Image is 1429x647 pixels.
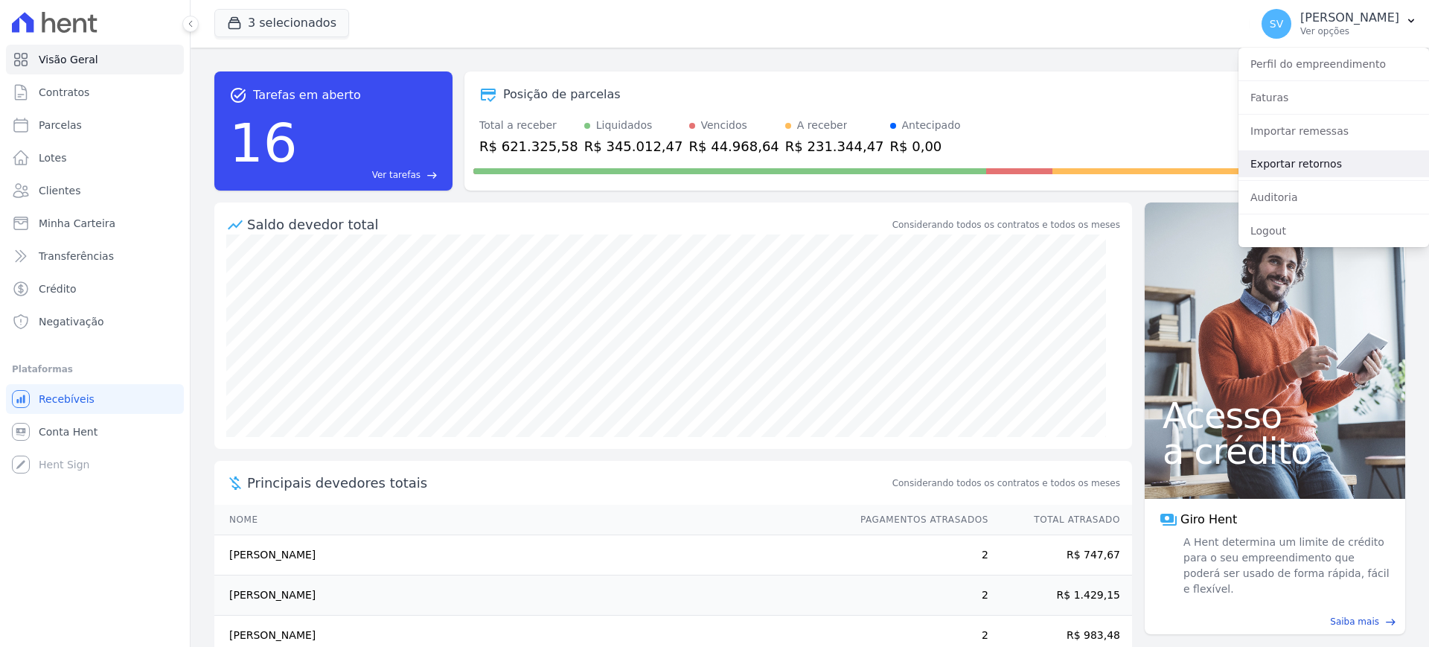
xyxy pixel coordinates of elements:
[214,535,846,576] td: [PERSON_NAME]
[6,307,184,337] a: Negativação
[1180,535,1390,597] span: A Hent determina um limite de crédito para o seu empreendimento que poderá ser usado de forma ráp...
[1300,25,1399,37] p: Ver opções
[6,274,184,304] a: Crédito
[6,208,184,238] a: Minha Carteira
[989,576,1132,616] td: R$ 1.429,15
[304,168,438,182] a: Ver tarefas east
[1238,51,1429,77] a: Perfil do empreendimento
[1330,615,1379,628] span: Saiba mais
[247,214,889,235] div: Saldo devedor total
[797,118,848,133] div: A receber
[479,136,578,156] div: R$ 621.325,58
[6,417,184,447] a: Conta Hent
[584,136,683,156] div: R$ 345.012,47
[214,9,349,37] button: 3 selecionados
[846,505,989,535] th: Pagamentos Atrasados
[892,218,1120,232] div: Considerando todos os contratos e todos os meses
[253,86,361,104] span: Tarefas em aberto
[1238,84,1429,111] a: Faturas
[39,183,80,198] span: Clientes
[12,360,178,378] div: Plataformas
[39,281,77,296] span: Crédito
[1385,616,1396,628] span: east
[229,104,298,182] div: 16
[6,77,184,107] a: Contratos
[6,176,184,205] a: Clientes
[426,170,438,181] span: east
[892,477,1120,490] span: Considerando todos os contratos e todos os meses
[39,314,104,329] span: Negativação
[785,136,884,156] div: R$ 231.344,47
[846,576,989,616] td: 2
[1300,10,1399,25] p: [PERSON_NAME]
[596,118,653,133] div: Liquidados
[6,384,184,414] a: Recebíveis
[1180,511,1237,529] span: Giro Hent
[1238,150,1429,177] a: Exportar retornos
[1238,118,1429,144] a: Importar remessas
[39,52,98,67] span: Visão Geral
[39,249,114,264] span: Transferências
[247,473,889,493] span: Principais devedores totais
[1163,398,1387,433] span: Acesso
[372,168,421,182] span: Ver tarefas
[989,505,1132,535] th: Total Atrasado
[1250,3,1429,45] button: SV [PERSON_NAME] Ver opções
[229,86,247,104] span: task_alt
[890,136,961,156] div: R$ 0,00
[989,535,1132,576] td: R$ 747,67
[479,118,578,133] div: Total a receber
[1163,433,1387,469] span: a crédito
[39,118,82,133] span: Parcelas
[701,118,747,133] div: Vencidos
[214,576,846,616] td: [PERSON_NAME]
[1270,19,1283,29] span: SV
[902,118,961,133] div: Antecipado
[214,505,846,535] th: Nome
[39,150,67,165] span: Lotes
[1238,184,1429,211] a: Auditoria
[1238,217,1429,244] a: Logout
[6,110,184,140] a: Parcelas
[6,45,184,74] a: Visão Geral
[846,535,989,576] td: 2
[689,136,779,156] div: R$ 44.968,64
[39,392,95,407] span: Recebíveis
[503,86,621,103] div: Posição de parcelas
[39,424,97,439] span: Conta Hent
[39,216,115,231] span: Minha Carteira
[1154,615,1396,628] a: Saiba mais east
[6,143,184,173] a: Lotes
[6,241,184,271] a: Transferências
[39,85,89,100] span: Contratos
